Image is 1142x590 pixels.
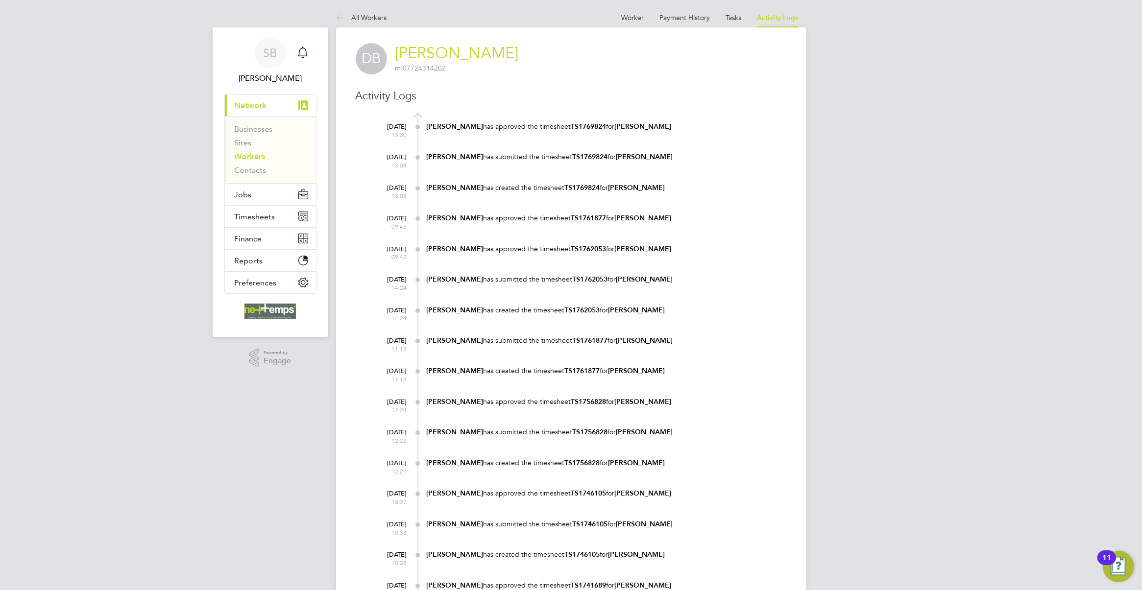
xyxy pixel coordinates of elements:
span: 11:13 [368,376,407,383]
span: 13:08 [368,162,407,169]
a: Contacts [235,165,267,175]
span: m: [395,64,403,72]
div: has submitted the timesheet for [427,427,787,437]
b: TS1756828 [565,459,600,467]
div: [DATE] [368,240,407,261]
b: [PERSON_NAME] [427,581,484,590]
span: 11:15 [368,345,407,353]
div: Network [225,116,316,183]
b: TS1746105 [571,489,607,497]
div: [DATE] [368,118,407,139]
span: 10:33 [368,529,407,537]
b: [PERSON_NAME] [427,428,484,436]
b: TS1741689 [571,581,607,590]
div: has approved the timesheet for [427,581,787,590]
div: has created the timesheet for [427,366,787,376]
div: [DATE] [368,148,407,169]
span: 12:21 [368,468,407,475]
div: [DATE] [368,302,407,322]
b: TS1762053 [565,306,600,314]
b: TS1756828 [571,398,607,406]
span: Engage [264,357,291,365]
span: 12:24 [368,406,407,414]
div: [DATE] [368,362,407,383]
b: [PERSON_NAME] [427,336,484,345]
b: TS1762053 [571,245,607,253]
b: [PERSON_NAME] [427,520,484,528]
a: Activity Logs [757,14,799,22]
b: TS1769824 [571,122,607,131]
b: [PERSON_NAME] [616,275,673,283]
a: Powered byEngage [249,349,291,367]
b: TS1746105 [565,550,600,559]
span: 07724314202 [395,64,446,72]
b: [PERSON_NAME] [427,459,484,467]
span: 12:22 [368,437,407,445]
b: [PERSON_NAME] [608,459,665,467]
a: Worker [622,13,644,22]
button: Finance [225,228,316,249]
a: Tasks [726,13,742,22]
a: Businesses [235,124,273,134]
div: has approved the timesheet for [427,397,787,406]
b: TS1769824 [565,184,600,192]
span: Preferences [235,278,277,287]
b: TS1769824 [573,153,608,161]
a: SB[PERSON_NAME] [224,37,316,84]
a: [PERSON_NAME] [395,44,519,63]
div: [DATE] [368,546,407,566]
div: [DATE] [368,271,407,291]
a: Sites [235,138,252,147]
div: [DATE] [368,179,407,200]
span: Reports [235,256,263,265]
b: TS1756828 [573,428,608,436]
b: [PERSON_NAME] [427,153,484,161]
button: Timesheets [225,206,316,227]
div: has created the timesheet for [427,458,787,468]
a: All Workers [336,13,387,22]
b: [PERSON_NAME] [616,336,673,345]
b: [PERSON_NAME] [427,275,484,283]
b: [PERSON_NAME] [615,581,672,590]
span: 14:24 [368,284,407,292]
b: [PERSON_NAME] [427,398,484,406]
div: has created the timesheet for [427,550,787,559]
b: [PERSON_NAME] [427,489,484,497]
b: TS1761877 [565,367,600,375]
span: 09:45 [368,223,407,231]
div: [DATE] [368,454,407,475]
b: [PERSON_NAME] [427,367,484,375]
div: has created the timesheet for [427,306,787,315]
div: has approved the timesheet for [427,489,787,498]
b: [PERSON_NAME] [615,398,672,406]
span: SB [264,47,277,59]
div: has approved the timesheet for [427,213,787,223]
span: Network [235,101,267,110]
a: Payment History [660,13,710,22]
b: [PERSON_NAME] [615,489,672,497]
div: 11 [1102,558,1111,570]
span: 10:37 [368,498,407,506]
div: [DATE] [368,516,407,536]
div: has submitted the timesheet for [427,275,787,284]
b: [PERSON_NAME] [616,153,673,161]
div: has submitted the timesheet for [427,336,787,345]
b: [PERSON_NAME] [615,214,672,222]
div: [DATE] [368,424,407,444]
b: [PERSON_NAME] [427,245,484,253]
span: 10:28 [368,559,407,567]
b: [PERSON_NAME] [608,367,665,375]
button: Reports [225,250,316,271]
a: Workers [235,152,266,161]
nav: Main navigation [213,27,328,337]
span: 09:45 [368,253,407,261]
b: [PERSON_NAME] [615,122,672,131]
b: [PERSON_NAME] [616,428,673,436]
div: has approved the timesheet for [427,244,787,254]
b: [PERSON_NAME] [608,550,665,559]
span: 14:24 [368,314,407,322]
button: Jobs [225,184,316,205]
div: has submitted the timesheet for [427,152,787,162]
span: DB [356,43,387,74]
b: [PERSON_NAME] [427,184,484,192]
